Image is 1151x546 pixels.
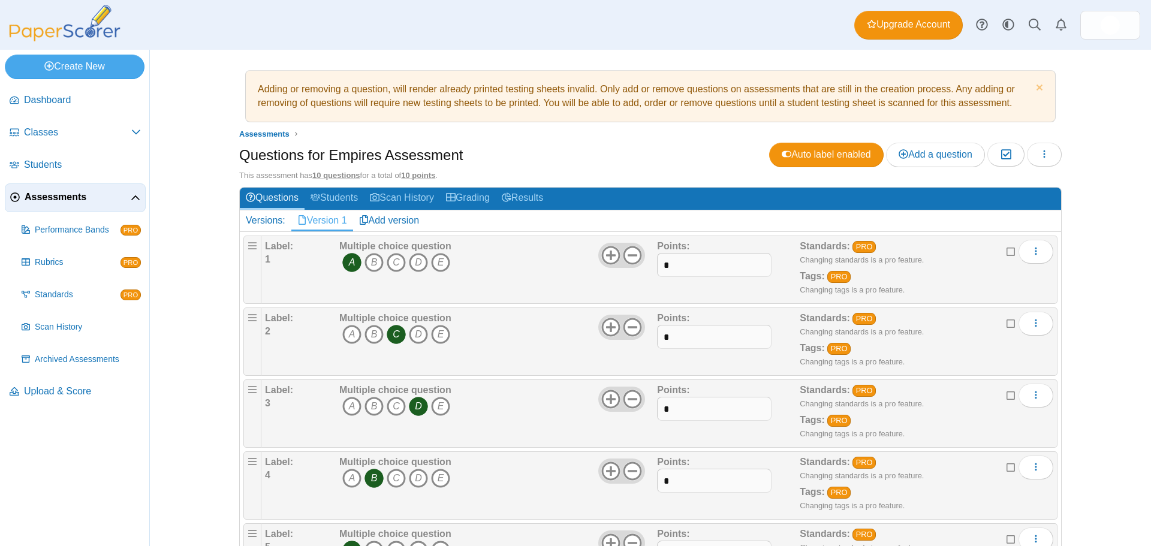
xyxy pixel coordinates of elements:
a: Dashboard [5,86,146,115]
b: Standards: [800,529,850,539]
a: PRO [852,529,876,541]
b: Points: [657,457,689,467]
a: PRO [852,385,876,397]
span: PRO [120,257,141,268]
button: More options [1019,455,1053,479]
span: Standards [35,289,120,301]
a: Create New [5,55,144,79]
i: B [364,325,384,344]
small: Changing standards is a pro feature. [800,399,924,408]
b: 3 [265,398,270,408]
small: Changing tags is a pro feature. [800,285,905,294]
img: ps.Y0OAolr6RPehrr6a [1101,16,1120,35]
a: Classes [5,119,146,147]
a: Performance Bands PRO [17,216,146,245]
i: B [364,253,384,272]
b: Label: [265,241,293,251]
a: Add a question [886,143,985,167]
b: Points: [657,529,689,539]
span: Rubrics [35,257,120,269]
img: PaperScorer [5,5,125,41]
b: Multiple choice question [339,457,451,467]
b: Points: [657,313,689,323]
small: Changing tags is a pro feature. [800,357,905,366]
i: B [364,397,384,416]
a: Upload & Score [5,378,146,406]
u: 10 questions [312,171,360,180]
a: PRO [852,457,876,469]
small: Changing tags is a pro feature. [800,501,905,510]
i: A [342,469,361,488]
i: A [342,397,361,416]
b: Tags: [800,487,824,497]
a: Scan History [364,188,440,210]
a: PRO [852,313,876,325]
a: Upgrade Account [854,11,963,40]
a: Rubrics PRO [17,248,146,277]
i: B [364,469,384,488]
a: Scan History [17,313,146,342]
a: Results [496,188,549,210]
i: A [342,325,361,344]
b: Label: [265,313,293,323]
button: More options [1019,384,1053,408]
a: Questions [240,188,305,210]
button: More options [1019,240,1053,264]
span: Archived Assessments [35,354,141,366]
div: Drag handle [243,236,261,304]
a: Grading [440,188,496,210]
a: PaperScorer [5,33,125,43]
span: Upload & Score [24,385,141,398]
a: PRO [852,241,876,253]
span: Assessments [239,129,290,138]
b: Multiple choice question [339,385,451,395]
a: Alerts [1048,12,1074,38]
b: 1 [265,254,270,264]
h1: Questions for Empires Assessment [239,145,463,165]
i: A [342,253,361,272]
small: Changing standards is a pro feature. [800,471,924,480]
b: Standards: [800,385,850,395]
div: Drag handle [243,451,261,520]
b: Standards: [800,457,850,467]
a: Assessments [5,183,146,212]
b: Multiple choice question [339,313,451,323]
i: C [387,469,406,488]
b: Multiple choice question [339,529,451,539]
b: 2 [265,326,270,336]
b: Tags: [800,343,824,353]
div: Drag handle [243,379,261,448]
span: Students [24,158,141,171]
i: E [431,397,450,416]
b: 4 [265,470,270,480]
small: Changing standards is a pro feature. [800,327,924,336]
b: Tags: [800,415,824,425]
span: PRO [120,289,141,300]
a: Auto label enabled [769,143,884,167]
small: Changing tags is a pro feature. [800,429,905,438]
button: More options [1019,312,1053,336]
b: Standards: [800,313,850,323]
a: Version 1 [291,210,353,231]
a: Standards PRO [17,280,146,309]
i: C [387,397,406,416]
span: Add a question [899,149,972,159]
span: Dashboard [24,93,141,107]
a: Students [305,188,364,210]
i: D [409,325,428,344]
div: Drag handle [243,307,261,376]
i: C [387,253,406,272]
i: D [409,253,428,272]
a: Archived Assessments [17,345,146,374]
a: Add version [353,210,426,231]
a: Assessments [236,126,293,141]
i: D [409,469,428,488]
a: PRO [827,271,851,283]
a: Dismiss notice [1033,83,1043,95]
b: Points: [657,241,689,251]
span: Upgrade Account [867,18,950,31]
b: Points: [657,385,689,395]
span: Classes [24,126,131,139]
i: D [409,397,428,416]
b: Label: [265,529,293,539]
